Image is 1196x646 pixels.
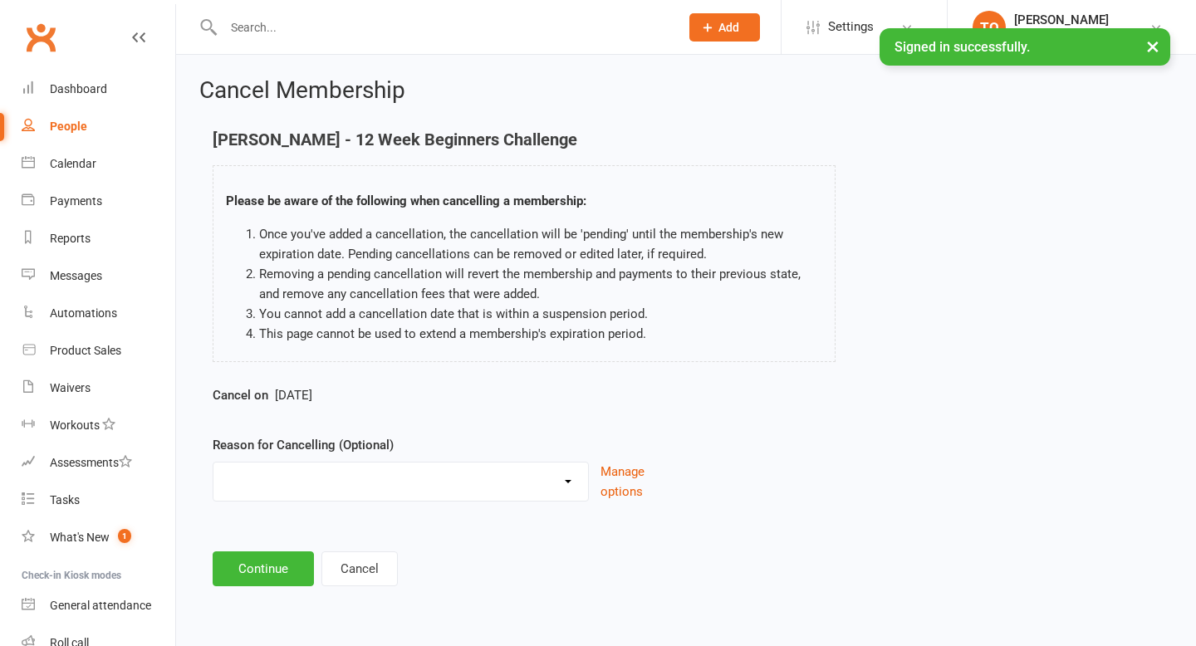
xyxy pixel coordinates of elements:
[50,120,87,133] div: People
[22,519,175,556] a: What's New1
[1138,28,1168,64] button: ×
[275,388,312,403] span: [DATE]
[689,13,760,42] button: Add
[1014,12,1109,27] div: [PERSON_NAME]
[828,8,874,46] span: Settings
[199,78,1173,104] h2: Cancel Membership
[218,16,668,39] input: Search...
[50,599,151,612] div: General attendance
[22,71,175,108] a: Dashboard
[50,344,121,357] div: Product Sales
[22,108,175,145] a: People
[895,39,1030,55] span: Signed in successfully.
[50,456,132,469] div: Assessments
[22,587,175,624] a: General attendance kiosk mode
[50,493,80,507] div: Tasks
[22,482,175,519] a: Tasks
[321,551,398,586] button: Cancel
[22,407,175,444] a: Workouts
[50,381,91,394] div: Waivers
[259,304,822,324] li: You cannot add a cancellation date that is within a suspension period.
[50,306,117,320] div: Automations
[22,220,175,257] a: Reports
[259,224,822,264] li: Once you've added a cancellation, the cancellation will be 'pending' until the membership's new e...
[50,82,107,95] div: Dashboard
[50,269,102,282] div: Messages
[22,369,175,407] a: Waivers
[718,21,739,34] span: Add
[213,435,394,455] label: Reason for Cancelling (Optional)
[259,264,822,304] li: Removing a pending cancellation will revert the membership and payments to their previous state, ...
[20,17,61,58] a: Clubworx
[22,295,175,332] a: Automations
[259,324,822,344] li: This page cannot be used to extend a membership's expiration period.
[22,444,175,482] a: Assessments
[22,183,175,220] a: Payments
[213,551,314,586] button: Continue
[50,157,96,170] div: Calendar
[22,145,175,183] a: Calendar
[973,11,1006,44] div: TO
[226,193,586,208] strong: Please be aware of the following when cancelling a membership:
[600,462,674,502] button: Manage options
[213,130,836,149] h4: [PERSON_NAME] - 12 Week Beginners Challenge
[22,257,175,295] a: Messages
[50,531,110,544] div: What's New
[50,194,102,208] div: Payments
[50,418,100,432] div: Workouts
[50,232,91,245] div: Reports
[22,332,175,369] a: Product Sales
[213,385,268,405] label: Cancel on
[1014,27,1109,42] div: Snake pit gym
[118,529,131,543] span: 1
